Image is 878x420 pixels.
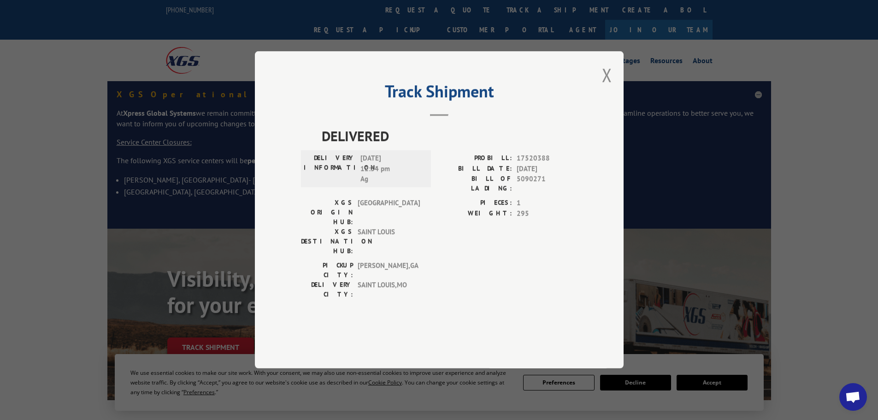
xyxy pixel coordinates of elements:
[301,227,353,256] label: XGS DESTINATION HUB:
[358,227,420,256] span: SAINT LOUIS
[602,63,612,87] button: Close modal
[322,126,577,147] span: DELIVERED
[517,154,577,164] span: 17520388
[360,154,423,185] span: [DATE] 12:34 pm Ag
[439,164,512,174] label: BILL DATE:
[517,164,577,174] span: [DATE]
[517,208,577,219] span: 295
[301,261,353,280] label: PICKUP CITY:
[358,280,420,300] span: SAINT LOUIS , MO
[439,208,512,219] label: WEIGHT:
[439,198,512,209] label: PIECES:
[304,154,356,185] label: DELIVERY INFORMATION:
[439,174,512,194] label: BILL OF LADING:
[301,198,353,227] label: XGS ORIGIN HUB:
[839,383,867,411] a: Open chat
[517,198,577,209] span: 1
[301,280,353,300] label: DELIVERY CITY:
[301,85,577,102] h2: Track Shipment
[358,261,420,280] span: [PERSON_NAME] , GA
[358,198,420,227] span: [GEOGRAPHIC_DATA]
[439,154,512,164] label: PROBILL:
[517,174,577,194] span: 5090271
